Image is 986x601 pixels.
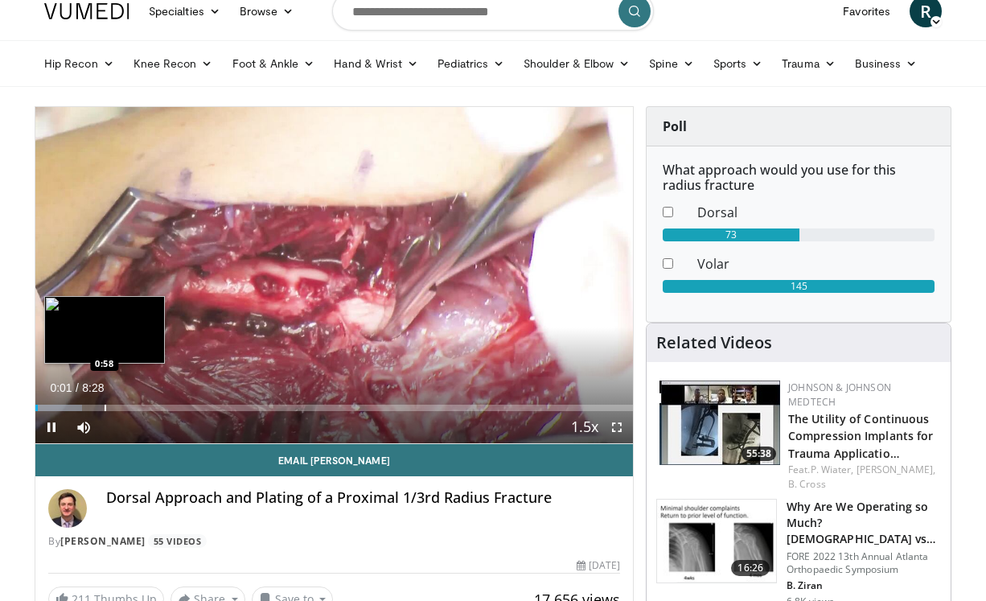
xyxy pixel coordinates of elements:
[35,444,633,476] a: Email [PERSON_NAME]
[60,534,146,548] a: [PERSON_NAME]
[44,3,129,19] img: VuMedi Logo
[659,381,780,465] img: 05424410-063a-466e-aef3-b135df8d3cb3.150x105_q85_crop-smart_upscale.jpg
[35,405,633,411] div: Progress Bar
[324,47,428,80] a: Hand & Wrist
[428,47,514,80] a: Pediatrics
[35,411,68,443] button: Pause
[742,447,776,461] span: 55:38
[35,47,124,80] a: Hip Recon
[787,499,941,547] h3: Why Are We Operating so Much? [DEMOGRAPHIC_DATA] vs Pragmatism
[657,500,776,583] img: 99079dcb-b67f-40ef-8516-3995f3d1d7db.150x105_q85_crop-smart_upscale.jpg
[514,47,639,80] a: Shoulder & Elbow
[704,47,773,80] a: Sports
[663,163,935,193] h6: What approach would you use for this radius fracture
[48,489,87,528] img: Avatar
[685,254,947,274] dd: Volar
[223,47,325,80] a: Foot & Ankle
[857,463,935,476] a: [PERSON_NAME],
[845,47,927,80] a: Business
[124,47,223,80] a: Knee Recon
[35,107,633,444] video-js: Video Player
[788,477,826,491] a: B. Cross
[788,381,891,409] a: Johnson & Johnson MedTech
[663,228,799,241] div: 73
[659,381,780,465] a: 55:38
[639,47,703,80] a: Spine
[148,534,207,548] a: 55 Videos
[48,534,620,549] div: By
[50,381,72,394] span: 0:01
[811,463,854,476] a: P. Wiater,
[685,203,947,222] dd: Dorsal
[656,333,772,352] h4: Related Videos
[787,579,941,592] p: B. Ziran
[44,296,165,364] img: image.jpeg
[788,411,933,460] a: The Utility of Continuous Compression Implants for Trauma Applicatio…
[76,381,79,394] span: /
[68,411,100,443] button: Mute
[772,47,845,80] a: Trauma
[82,381,104,394] span: 8:28
[577,558,620,573] div: [DATE]
[788,463,938,492] div: Feat.
[663,280,935,293] div: 145
[106,489,620,507] h4: Dorsal Approach and Plating of a Proximal 1/3rd Radius Fracture
[731,560,770,576] span: 16:26
[787,550,941,576] p: FORE 2022 13th Annual Atlanta Orthopaedic Symposium
[569,411,601,443] button: Playback Rate
[601,411,633,443] button: Fullscreen
[663,117,687,135] strong: Poll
